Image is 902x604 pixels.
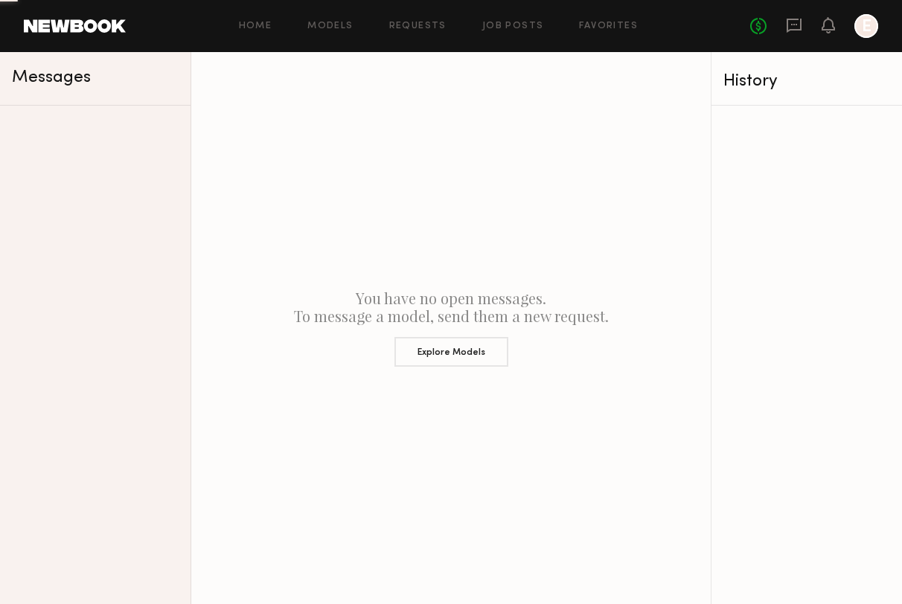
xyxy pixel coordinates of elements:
span: Messages [12,69,91,86]
div: History [723,73,890,90]
a: Models [307,22,353,31]
a: Job Posts [482,22,544,31]
button: Explore Models [394,337,508,367]
a: Explore Models [203,325,699,367]
div: You have no open messages. To message a model, send them a new request. [191,52,711,604]
a: E [854,14,878,38]
a: Favorites [579,22,638,31]
a: Requests [389,22,447,31]
a: Home [239,22,272,31]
